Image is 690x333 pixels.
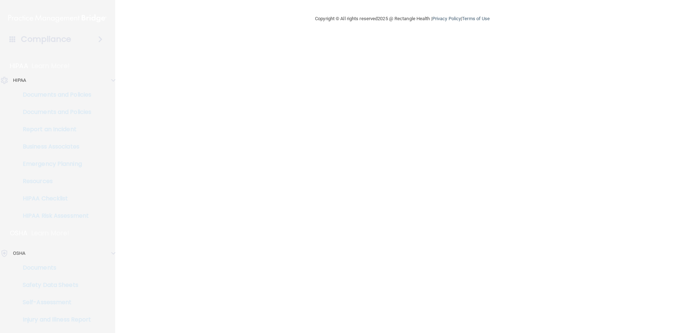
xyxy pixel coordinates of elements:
p: Resources [5,178,103,185]
p: Learn More! [32,62,70,70]
p: Business Associates [5,143,103,150]
a: Privacy Policy [432,16,461,21]
p: Report an Incident [5,126,103,133]
p: OSHA [10,229,28,237]
p: Injury and Illness Report [5,316,103,323]
p: OSHA [13,249,25,258]
p: HIPAA [13,76,26,85]
p: Emergency Planning [5,160,103,168]
p: HIPAA [10,62,28,70]
div: Copyright © All rights reserved 2025 @ Rectangle Health | | [271,7,534,30]
p: Self-Assessment [5,299,103,306]
p: Safety Data Sheets [5,281,103,289]
p: Documents and Policies [5,91,103,98]
p: Learn More! [31,229,70,237]
h4: Compliance [21,34,71,44]
p: HIPAA Risk Assessment [5,212,103,219]
img: PMB logo [8,11,106,26]
p: HIPAA Checklist [5,195,103,202]
p: Documents [5,264,103,271]
p: Documents and Policies [5,108,103,116]
a: Terms of Use [462,16,490,21]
